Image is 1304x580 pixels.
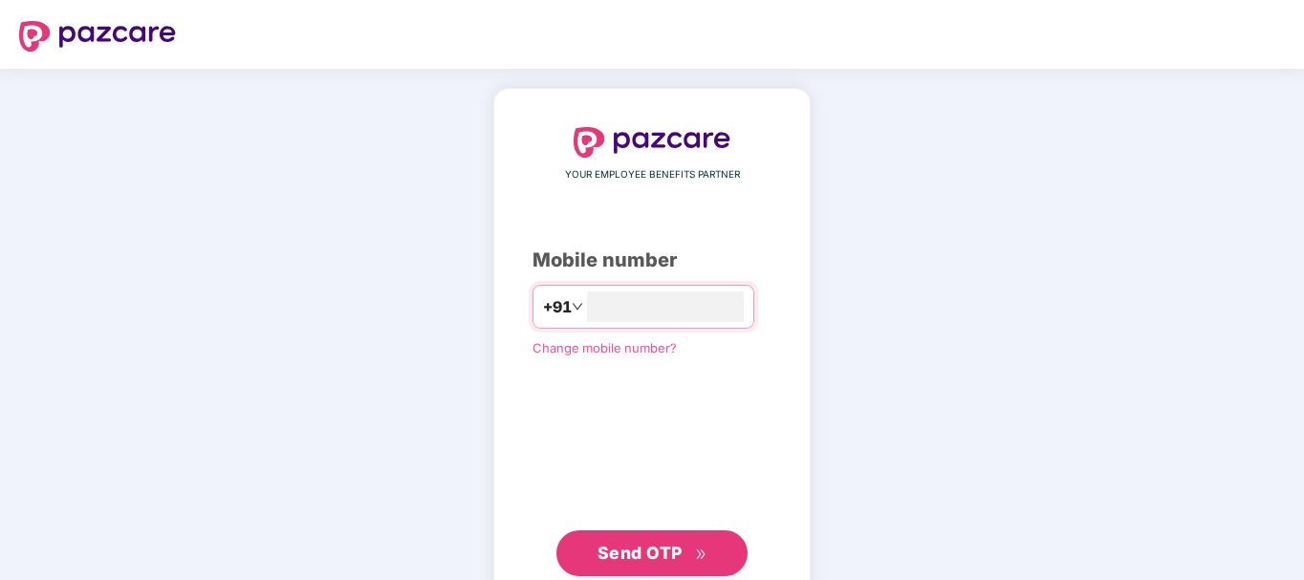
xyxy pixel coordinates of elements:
img: logo [19,21,176,52]
a: Change mobile number? [532,340,677,355]
img: logo [574,127,730,158]
span: YOUR EMPLOYEE BENEFITS PARTNER [565,167,740,183]
div: Mobile number [532,246,772,275]
span: down [572,301,583,312]
span: Send OTP [598,543,683,563]
button: Send OTPdouble-right [556,530,748,576]
span: double-right [695,548,707,561]
span: +91 [543,295,572,319]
